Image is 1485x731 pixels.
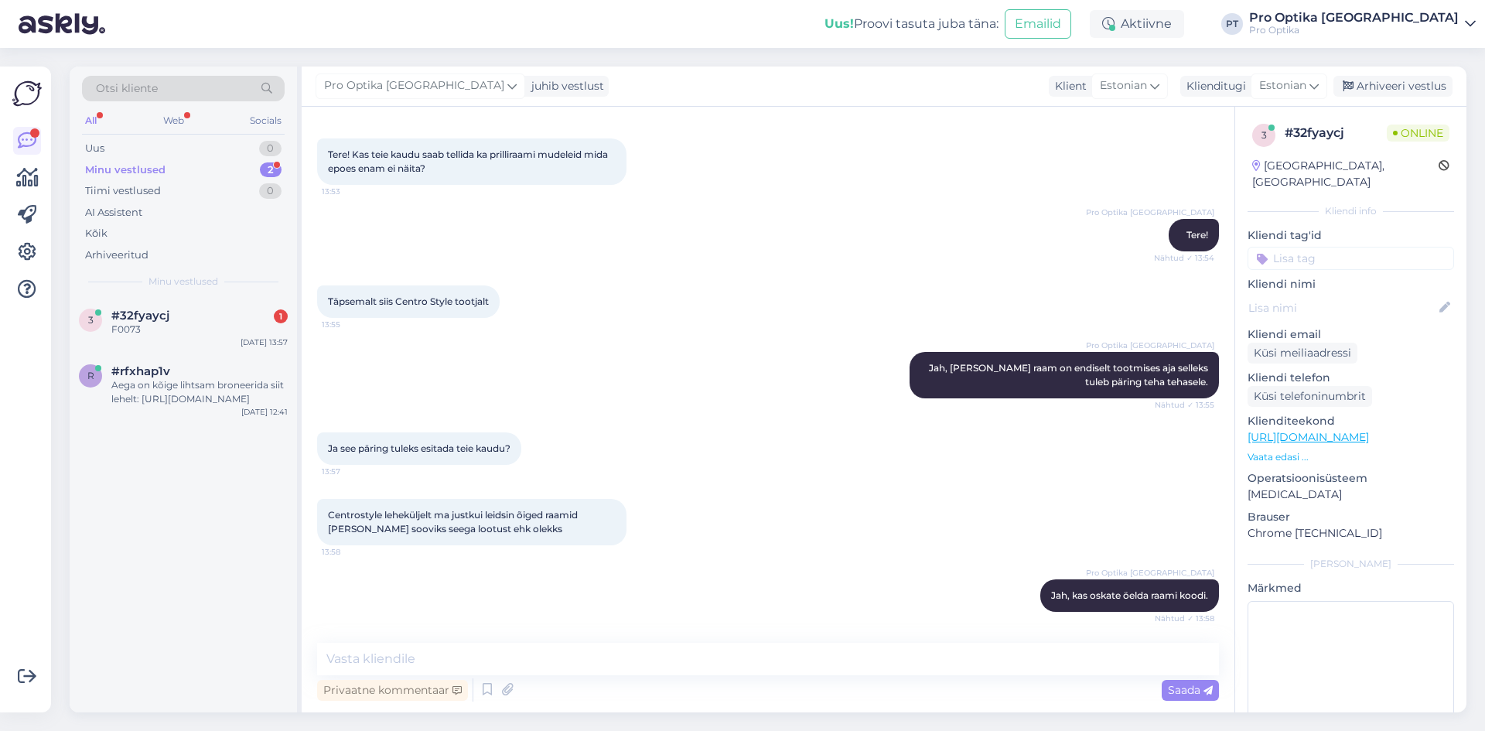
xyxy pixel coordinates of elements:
[1154,252,1214,264] span: Nähtud ✓ 13:54
[85,205,142,220] div: AI Assistent
[1221,13,1243,35] div: PT
[1248,326,1454,343] p: Kliendi email
[1248,487,1454,503] p: [MEDICAL_DATA]
[1155,399,1214,411] span: Nähtud ✓ 13:55
[1248,430,1369,444] a: [URL][DOMAIN_NAME]
[96,80,158,97] span: Otsi kliente
[111,309,169,323] span: #32fyaycj
[824,15,999,33] div: Proovi tasuta juba täna:
[111,378,288,406] div: Aega on kõige lihtsam broneerida siit lehelt: [URL][DOMAIN_NAME]
[324,77,504,94] span: Pro Optika [GEOGRAPHIC_DATA]
[1155,613,1214,624] span: Nähtud ✓ 13:58
[1086,567,1214,579] span: Pro Optika [GEOGRAPHIC_DATA]
[247,111,285,131] div: Socials
[1387,125,1449,142] span: Online
[1285,124,1387,142] div: # 32fyaycj
[1248,509,1454,525] p: Brauser
[1248,470,1454,487] p: Operatsioonisüsteem
[85,226,108,241] div: Kõik
[1005,9,1071,39] button: Emailid
[328,295,489,307] span: Täpsemalt siis Centro Style tootjalt
[1249,12,1476,36] a: Pro Optika [GEOGRAPHIC_DATA]Pro Optika
[148,275,218,289] span: Minu vestlused
[259,141,282,156] div: 0
[328,149,610,174] span: Tere! Kas teie kaudu saab tellida ka prilliraami mudeleid mida epoes enam ei näita?
[1180,78,1246,94] div: Klienditugi
[1248,204,1454,218] div: Kliendi info
[1051,589,1208,601] span: Jah, kas oskate öelda raami koodi.
[111,323,288,336] div: F0073
[87,370,94,381] span: r
[88,314,94,326] span: 3
[260,162,282,178] div: 2
[1248,580,1454,596] p: Märkmed
[322,546,380,558] span: 13:58
[1248,450,1454,464] p: Vaata edasi ...
[1248,343,1357,364] div: Küsi meiliaadressi
[328,509,580,535] span: Centrostyle leheküljelt ma justkui leidsin õiged raamid [PERSON_NAME] sooviks seega lootust ehk o...
[1168,683,1213,697] span: Saada
[1248,557,1454,571] div: [PERSON_NAME]
[1086,207,1214,218] span: Pro Optika [GEOGRAPHIC_DATA]
[241,336,288,348] div: [DATE] 13:57
[1259,77,1306,94] span: Estonian
[1049,78,1087,94] div: Klient
[160,111,187,131] div: Web
[1261,129,1267,141] span: 3
[1248,525,1454,541] p: Chrome [TECHNICAL_ID]
[322,186,380,197] span: 13:53
[241,406,288,418] div: [DATE] 12:41
[85,141,104,156] div: Uus
[111,364,170,378] span: #rfxhap1v
[328,442,510,454] span: Ja see päring tuleks esitada teie kaudu?
[1248,247,1454,270] input: Lisa tag
[1248,413,1454,429] p: Klienditeekond
[274,309,288,323] div: 1
[1248,227,1454,244] p: Kliendi tag'id
[1252,158,1439,190] div: [GEOGRAPHIC_DATA], [GEOGRAPHIC_DATA]
[1249,24,1459,36] div: Pro Optika
[525,78,604,94] div: juhib vestlust
[1249,12,1459,24] div: Pro Optika [GEOGRAPHIC_DATA]
[824,16,854,31] b: Uus!
[1100,77,1147,94] span: Estonian
[322,319,380,330] span: 13:55
[85,183,161,199] div: Tiimi vestlused
[82,111,100,131] div: All
[322,466,380,477] span: 13:57
[1248,276,1454,292] p: Kliendi nimi
[85,248,148,263] div: Arhiveeritud
[317,680,468,701] div: Privaatne kommentaar
[85,162,166,178] div: Minu vestlused
[1090,10,1184,38] div: Aktiivne
[1086,340,1214,351] span: Pro Optika [GEOGRAPHIC_DATA]
[1248,299,1436,316] input: Lisa nimi
[1333,76,1453,97] div: Arhiveeri vestlus
[259,183,282,199] div: 0
[1248,386,1372,407] div: Küsi telefoninumbrit
[929,362,1210,388] span: Jah, [PERSON_NAME] raam on endiselt tootmises aja selleks tuleb päring teha tehasele.
[1248,370,1454,386] p: Kliendi telefon
[12,79,42,108] img: Askly Logo
[1186,229,1208,241] span: Tere!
